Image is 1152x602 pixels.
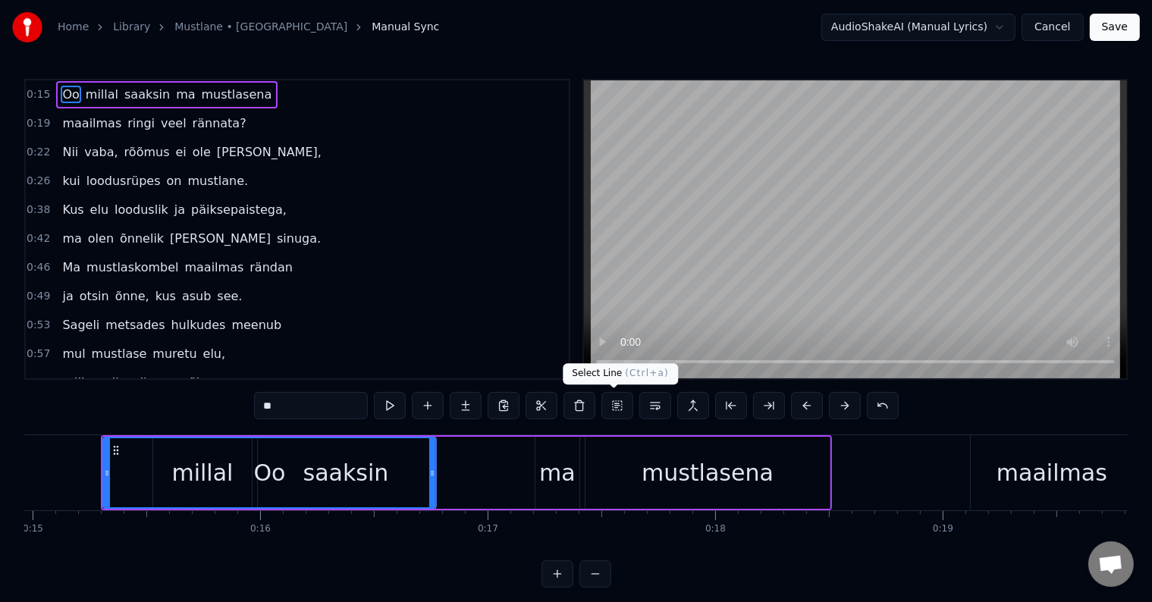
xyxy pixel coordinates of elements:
[61,259,82,276] span: Ma
[90,345,149,362] span: mustlase
[1088,541,1134,587] a: Open chat
[174,143,188,161] span: ei
[61,287,74,305] span: ja
[184,259,246,276] span: maailmas
[89,201,110,218] span: elu
[27,375,50,390] span: 1:01
[997,456,1107,490] div: maailmas
[27,318,50,333] span: 0:53
[372,20,439,35] span: Manual Sync
[705,523,726,535] div: 0:18
[173,201,187,218] span: ja
[114,287,151,305] span: õnne,
[27,202,50,218] span: 0:38
[254,456,286,490] div: Oo
[83,143,119,161] span: vaba,
[124,374,156,391] span: palju
[625,368,669,378] span: ( Ctrl+a )
[159,374,177,391] span: on
[61,86,80,103] span: Oo
[27,87,50,102] span: 0:15
[84,86,120,103] span: millal
[202,345,228,362] span: elu,
[123,143,171,161] span: rõõmus
[159,114,188,132] span: veel
[61,143,80,161] span: Nii
[1022,14,1083,41] button: Cancel
[642,456,774,490] div: mustlasena
[478,523,498,535] div: 0:17
[215,287,243,305] span: see.
[539,456,576,490] div: ma
[170,316,228,334] span: hulkudes
[215,143,323,161] span: [PERSON_NAME],
[12,12,42,42] img: youka
[186,172,250,190] span: mustlane.
[85,172,162,190] span: loodusrüpes
[61,374,99,391] span: milles
[250,523,271,535] div: 0:16
[1090,14,1140,41] button: Save
[123,86,171,103] span: saaksin
[61,114,123,132] span: maailmas
[200,86,274,103] span: mustlasena
[191,143,212,161] span: ole
[27,145,50,160] span: 0:22
[61,230,83,247] span: ma
[27,116,50,131] span: 0:19
[27,346,50,362] span: 0:57
[190,201,288,218] span: päiksepaistega,
[27,260,50,275] span: 0:46
[165,172,184,190] span: on
[27,174,50,189] span: 0:26
[27,289,50,304] span: 0:49
[563,363,678,384] div: Select Line
[61,201,85,218] span: Kus
[58,20,89,35] a: Home
[933,523,953,535] div: 0:19
[174,86,196,103] span: ma
[126,114,156,132] span: ringi
[180,374,209,391] span: võlu
[275,230,322,247] span: sinuga.
[104,316,166,334] span: metsades
[86,230,115,247] span: olen
[85,259,180,276] span: mustlaskombel
[27,231,50,246] span: 0:42
[78,287,111,305] span: otsin
[230,316,283,334] span: meenub
[191,114,248,132] span: rännata?
[58,20,439,35] nav: breadcrumb
[154,287,177,305] span: kus
[61,345,86,362] span: mul
[248,259,294,276] span: rändan
[180,287,212,305] span: asub
[174,20,347,35] a: Mustlane • [GEOGRAPHIC_DATA]
[23,523,43,535] div: 0:15
[168,230,272,247] span: [PERSON_NAME]
[113,201,170,218] span: looduslik
[61,316,101,334] span: Sageli
[118,230,165,247] span: õnnelik
[113,20,150,35] a: Library
[61,172,81,190] span: kui
[103,374,121,391] span: nii
[151,345,198,362] span: muretu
